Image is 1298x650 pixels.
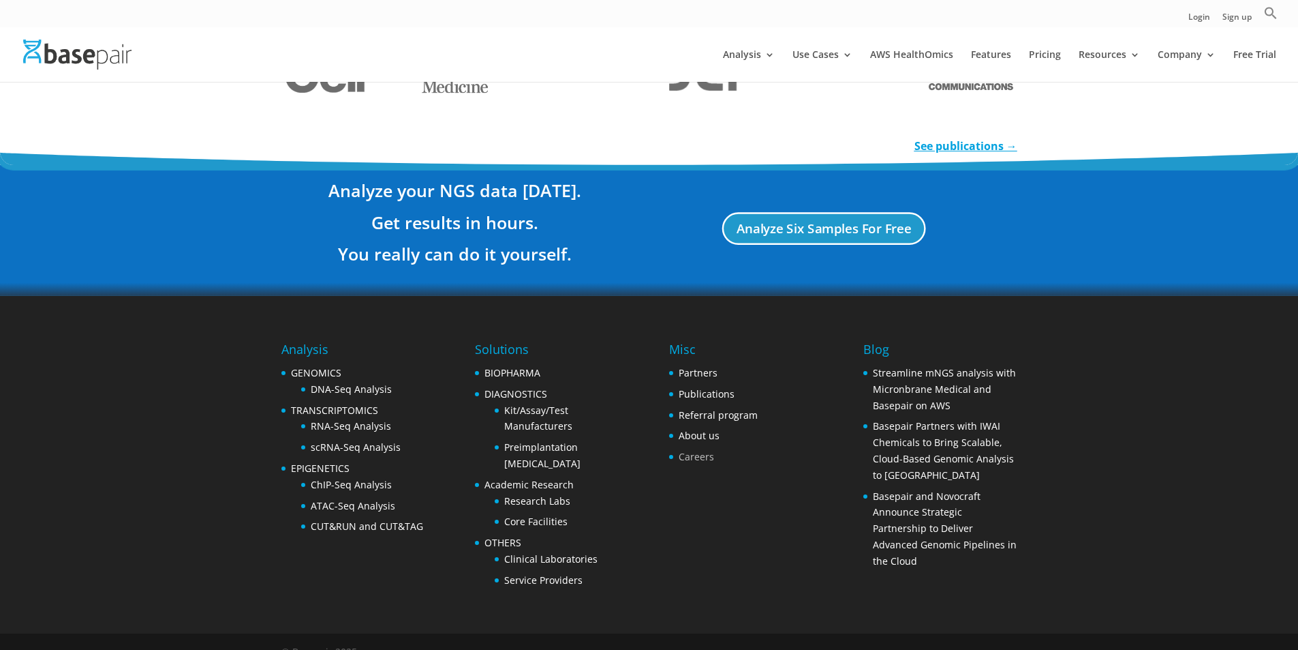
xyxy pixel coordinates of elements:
[311,478,392,491] a: ChIP-Seq Analysis
[504,515,568,528] a: Core Facilities
[1264,6,1278,27] a: Search Icon Link
[484,478,574,491] a: Academic Research
[870,50,953,82] a: AWS HealthOmics
[873,419,1014,481] a: Basepair Partners with IWAI Chemicals to Bring Scalable, Cloud-Based Genomic Analysis to [GEOGRAP...
[679,450,714,463] a: Careers
[484,536,521,549] a: OTHERS
[723,50,775,82] a: Analysis
[792,50,852,82] a: Use Cases
[1158,50,1216,82] a: Company
[281,340,423,365] h4: Analysis
[291,404,378,417] a: TRANSCRIPTOMICS
[23,40,132,69] img: Basepair
[722,213,926,246] a: Analyze Six Samples For Free
[1029,50,1061,82] a: Pricing
[679,387,735,400] a: Publications
[311,499,395,512] a: ATAC-Seq Analysis
[1079,50,1140,82] a: Resources
[669,340,758,365] h4: Misc
[679,366,717,379] a: Partners
[1233,50,1276,82] a: Free Trial
[311,419,391,432] a: RNA-Seq Analysis
[475,340,628,365] h4: Solutions
[1222,13,1252,27] a: Sign up
[504,441,581,470] a: Preimplantation [MEDICAL_DATA]
[873,366,1016,412] a: Streamline mNGS analysis with Micronbrane Medical and Basepair on AWS
[863,340,1017,365] h4: Blog
[914,138,1017,153] a: See publications →
[679,409,758,422] a: Referral program
[679,429,720,442] a: About us
[281,241,629,273] h3: You really can do it yourself.
[504,494,570,507] a: Research Labs
[971,50,1011,82] a: Features
[504,552,598,565] a: Clinical Laboratories
[484,366,540,379] a: BIOPHARMA
[311,383,392,396] a: DNA-Seq Analysis
[873,490,1017,567] a: Basepair and Novocraft Announce Strategic Partnership to Deliver Advanced Genomic Pipelines in th...
[1264,6,1278,20] svg: Search
[291,366,341,379] a: GENOMICS
[504,574,583,587] a: Service Providers
[311,441,401,454] a: scRNA-Seq Analysis
[1188,13,1210,27] a: Login
[281,178,629,209] h3: Analyze your NGS data [DATE].
[291,462,350,475] a: EPIGENETICS
[504,404,572,433] a: Kit/Assay/Test Manufacturers
[281,210,629,241] h3: Get results in hours.
[311,520,423,533] a: CUT&RUN and CUT&TAG
[484,387,547,400] a: DIAGNOSTICS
